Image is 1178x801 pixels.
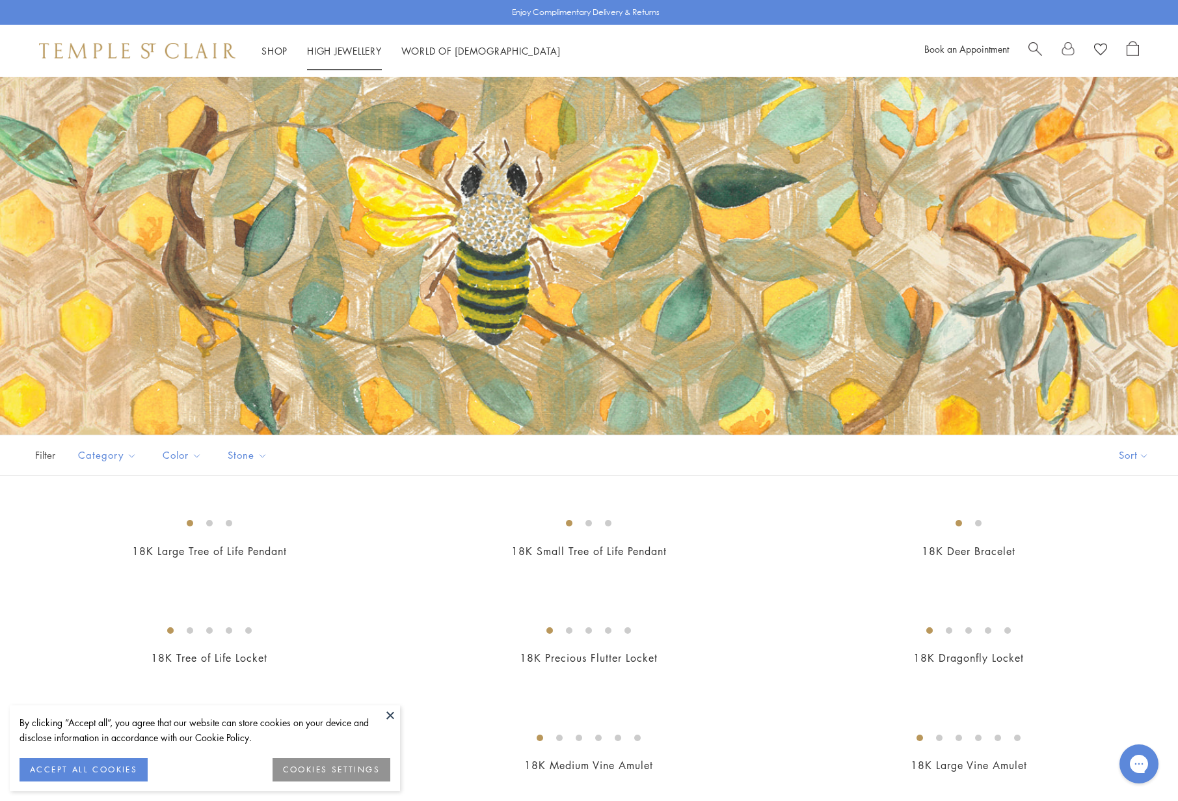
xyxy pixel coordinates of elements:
[153,441,211,470] button: Color
[261,44,288,57] a: ShopShop
[1127,41,1139,61] a: Open Shopping Bag
[273,758,390,781] button: COOKIES SETTINGS
[68,441,146,470] button: Category
[156,447,211,463] span: Color
[924,42,1009,55] a: Book an Appointment
[261,43,561,59] nav: Main navigation
[922,544,1015,558] a: 18K Deer Bracelet
[132,544,287,558] a: 18K Large Tree of Life Pendant
[20,758,148,781] button: ACCEPT ALL COOKIES
[307,44,382,57] a: High JewelleryHigh Jewellery
[39,43,235,59] img: Temple St. Clair
[221,447,277,463] span: Stone
[913,651,1024,665] a: 18K Dragonfly Locket
[151,651,267,665] a: 18K Tree of Life Locket
[72,447,146,463] span: Category
[511,544,667,558] a: 18K Small Tree of Life Pendant
[512,6,660,19] p: Enjoy Complimentary Delivery & Returns
[1113,740,1165,788] iframe: Gorgias live chat messenger
[520,651,658,665] a: 18K Precious Flutter Locket
[911,758,1027,772] a: 18K Large Vine Amulet
[401,44,561,57] a: World of [DEMOGRAPHIC_DATA]World of [DEMOGRAPHIC_DATA]
[218,441,277,470] button: Stone
[20,715,390,745] div: By clicking “Accept all”, you agree that our website can store cookies on your device and disclos...
[524,758,653,772] a: 18K Medium Vine Amulet
[1090,435,1178,475] button: Show sort by
[1028,41,1042,61] a: Search
[1094,41,1107,61] a: View Wishlist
